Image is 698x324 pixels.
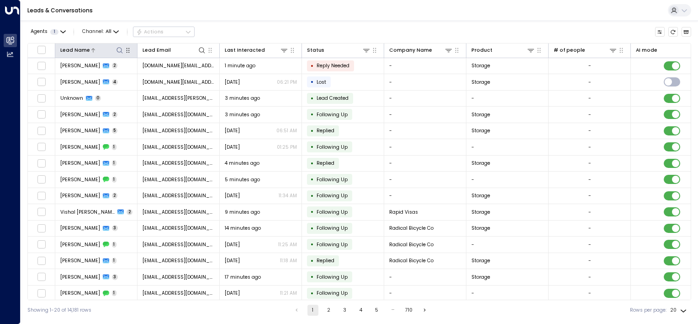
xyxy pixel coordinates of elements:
[471,257,490,264] span: Storage
[225,257,240,264] span: Sep 26, 2025
[588,241,591,248] div: -
[37,224,46,232] span: Toggle select row
[60,290,100,297] span: Matthew Friend
[225,241,240,248] span: Sep 28, 2025
[136,29,164,35] div: Actions
[588,111,591,118] div: -
[291,305,431,316] nav: pagination navigation
[588,274,591,281] div: -
[143,241,215,248] span: info@radicalbicycleco.com
[280,290,297,297] p: 11:21 AM
[311,271,314,283] div: •
[60,127,100,134] span: Mark James
[60,111,100,118] span: Mark James
[317,127,334,134] span: Replied
[143,257,215,264] span: info@radicalbicycleco.com
[278,241,297,248] p: 11:25 AM
[37,208,46,216] span: Toggle select row
[371,305,382,316] button: Go to page 5
[60,257,100,264] span: Kieran Crosbie
[277,79,297,86] p: 06:21 PM
[588,160,591,167] div: -
[60,241,100,248] span: Kieran Crosbie
[317,111,348,118] span: Following Up
[389,257,434,264] span: Radical Bicycle Co
[630,307,666,314] label: Rows per page:
[317,225,348,232] span: Following Up
[225,95,260,102] span: 3 minutes ago
[317,241,348,248] span: Following Up
[311,60,314,72] div: •
[60,95,83,102] span: Unknown
[95,95,101,101] span: 0
[384,58,466,74] td: -
[143,79,215,86] span: matt.prime@gmail.com
[143,274,215,281] span: mattfriend00@gmail.com
[323,305,334,316] button: Go to page 2
[37,94,46,103] span: Toggle select row
[317,95,349,102] span: Lead Created
[37,126,46,135] span: Toggle select row
[588,95,591,102] div: -
[471,225,490,232] span: Storage
[112,112,118,118] span: 2
[403,305,414,316] button: Go to page 710
[311,157,314,169] div: •
[37,45,46,54] span: Toggle select all
[384,156,466,172] td: -
[112,79,118,85] span: 4
[143,95,215,102] span: jacqui.b.bell@gmail.com
[31,29,48,34] span: Agents
[143,160,215,167] span: zoeannefrost@gmail.com
[225,127,240,134] span: Sep 21, 2025
[419,305,430,316] button: Go to next page
[60,192,100,199] span: Taylor Page
[311,190,314,202] div: •
[588,290,591,297] div: -
[466,237,549,253] td: -
[668,27,678,37] span: Refresh
[143,127,215,134] span: markwilljames@hotmail.co.uk
[588,192,591,199] div: -
[384,269,466,285] td: -
[225,144,240,151] span: Sep 18, 2025
[37,191,46,200] span: Toggle select row
[225,46,289,54] div: Last Interacted
[60,225,100,232] span: Kieran Crosbie
[279,192,297,199] p: 11:34 AM
[384,74,466,90] td: -
[670,305,688,316] div: 20
[143,62,215,69] span: matt.prime@gmail.com
[60,160,100,167] span: Zoe Frost
[112,128,118,134] span: 5
[225,225,261,232] span: 14 minutes ago
[317,144,348,151] span: Following Up
[307,46,324,54] div: Status
[384,91,466,107] td: -
[112,290,117,296] span: 1
[588,176,591,183] div: -
[384,107,466,123] td: -
[682,27,692,37] button: Archived Leads
[60,46,124,54] div: Lead Name
[127,209,132,215] span: 2
[389,225,434,232] span: Radical Bicycle Co
[37,61,46,70] span: Toggle select row
[133,27,195,38] button: Actions
[225,176,260,183] span: 5 minutes ago
[37,289,46,297] span: Toggle select row
[60,274,100,281] span: Matthew Friend
[311,141,314,153] div: •
[311,125,314,137] div: •
[471,46,492,54] div: Product
[225,290,240,297] span: Sep 28, 2025
[37,256,46,265] span: Toggle select row
[60,209,115,216] span: Vishal Arvind Mavadia
[311,108,314,120] div: •
[471,62,490,69] span: Storage
[384,172,466,188] td: -
[37,110,46,119] span: Toggle select row
[27,307,91,314] div: Showing 1-20 of 14,181 rows
[37,175,46,184] span: Toggle select row
[317,290,348,297] span: Following Up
